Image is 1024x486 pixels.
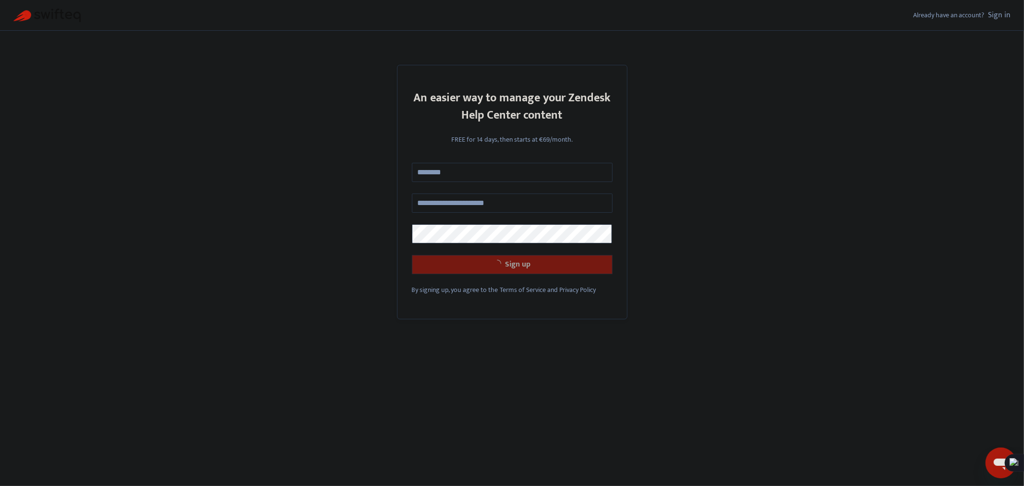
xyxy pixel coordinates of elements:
[412,255,613,274] button: Sign up
[559,284,596,295] a: Privacy Policy
[412,284,498,295] span: By signing up, you agree to the
[13,9,81,22] img: Swifteq
[413,88,611,125] strong: An easier way to manage your Zendesk Help Center content
[412,134,613,145] p: FREE for 14 days, then starts at €69/month.
[492,258,503,269] span: loading
[914,10,985,21] span: Already have an account?
[505,258,530,271] strong: Sign up
[986,448,1016,478] iframe: Button to launch messaging window
[988,9,1011,22] a: Sign in
[500,284,546,295] a: Terms of Service
[412,285,613,295] div: and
